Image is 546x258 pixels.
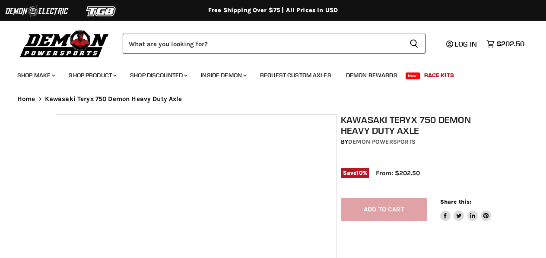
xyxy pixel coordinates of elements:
a: Home [17,95,35,103]
img: TGB Logo 2 [69,3,134,19]
span: Save % [341,168,369,178]
ul: Main menu [11,63,522,84]
aside: Share this: [440,198,492,221]
a: Log in [442,40,482,48]
img: Demon Powersports [17,28,112,59]
div: by [341,137,494,147]
button: Search [403,34,425,53]
a: Race Kits [418,66,460,84]
form: Product [123,34,425,53]
span: New! [406,72,420,79]
a: Demon Rewards [340,66,404,84]
span: $202.50 [497,40,524,48]
span: From: $202.50 [376,169,420,177]
a: Shop Discounted [124,66,193,84]
input: Search [123,34,403,53]
a: $202.50 [482,38,529,50]
span: Kawasaki Teryx 750 Demon Heavy Duty Axle [45,95,182,103]
h1: Kawasaki Teryx 750 Demon Heavy Duty Axle [341,114,494,136]
a: Shop Make [11,66,60,84]
img: Demon Electric Logo 2 [4,3,69,19]
a: Demon Powersports [348,138,416,145]
a: Shop Product [62,66,122,84]
span: Share this: [440,198,471,205]
a: Request Custom Axles [254,66,338,84]
span: Log in [455,40,477,48]
a: Inside Demon [194,66,252,84]
span: 10 [356,170,362,176]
